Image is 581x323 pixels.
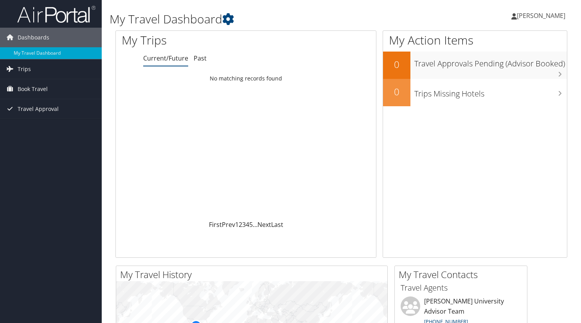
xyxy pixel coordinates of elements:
[414,84,567,99] h3: Trips Missing Hotels
[383,32,567,48] h1: My Action Items
[401,282,521,293] h3: Travel Agents
[399,268,527,281] h2: My Travel Contacts
[209,220,222,229] a: First
[18,79,48,99] span: Book Travel
[253,220,257,229] span: …
[257,220,271,229] a: Next
[120,268,387,281] h2: My Travel History
[383,58,410,71] h2: 0
[143,54,188,62] a: Current/Future
[18,59,31,79] span: Trips
[116,71,376,86] td: No matching records found
[18,99,59,119] span: Travel Approval
[383,79,567,106] a: 0Trips Missing Hotels
[249,220,253,229] a: 5
[122,32,262,48] h1: My Trips
[383,85,410,98] h2: 0
[110,11,419,27] h1: My Travel Dashboard
[17,5,95,23] img: airportal-logo.png
[242,220,246,229] a: 3
[222,220,235,229] a: Prev
[194,54,207,62] a: Past
[235,220,239,229] a: 1
[246,220,249,229] a: 4
[271,220,283,229] a: Last
[239,220,242,229] a: 2
[18,28,49,47] span: Dashboards
[517,11,565,20] span: [PERSON_NAME]
[414,54,567,69] h3: Travel Approvals Pending (Advisor Booked)
[511,4,573,27] a: [PERSON_NAME]
[383,52,567,79] a: 0Travel Approvals Pending (Advisor Booked)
